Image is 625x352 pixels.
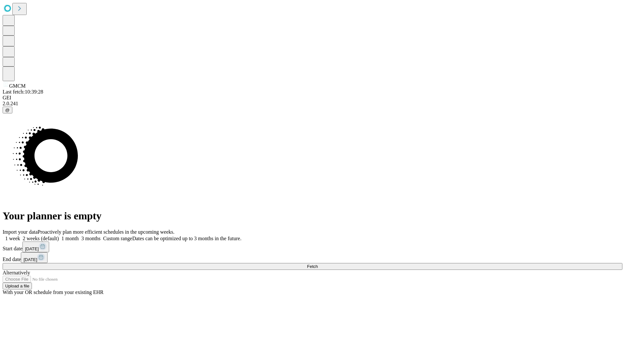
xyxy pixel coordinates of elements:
[3,270,30,275] span: Alternatively
[22,242,49,252] button: [DATE]
[25,246,39,251] span: [DATE]
[38,229,174,235] span: Proactively plan more efficient schedules in the upcoming weeks.
[3,283,32,289] button: Upload a file
[23,257,37,262] span: [DATE]
[3,229,38,235] span: Import your data
[5,108,10,112] span: @
[3,210,622,222] h1: Your planner is empty
[3,242,622,252] div: Start date
[3,252,622,263] div: End date
[23,236,59,241] span: 2 weeks (default)
[3,95,622,101] div: GEI
[3,101,622,107] div: 2.0.241
[3,289,104,295] span: With your OR schedule from your existing EHR
[62,236,79,241] span: 1 month
[132,236,241,241] span: Dates can be optimized up to 3 months in the future.
[103,236,132,241] span: Custom range
[3,107,12,113] button: @
[307,264,318,269] span: Fetch
[21,252,48,263] button: [DATE]
[9,83,26,89] span: GMCM
[3,89,43,95] span: Last fetch: 10:39:28
[5,236,20,241] span: 1 week
[81,236,101,241] span: 3 months
[3,263,622,270] button: Fetch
